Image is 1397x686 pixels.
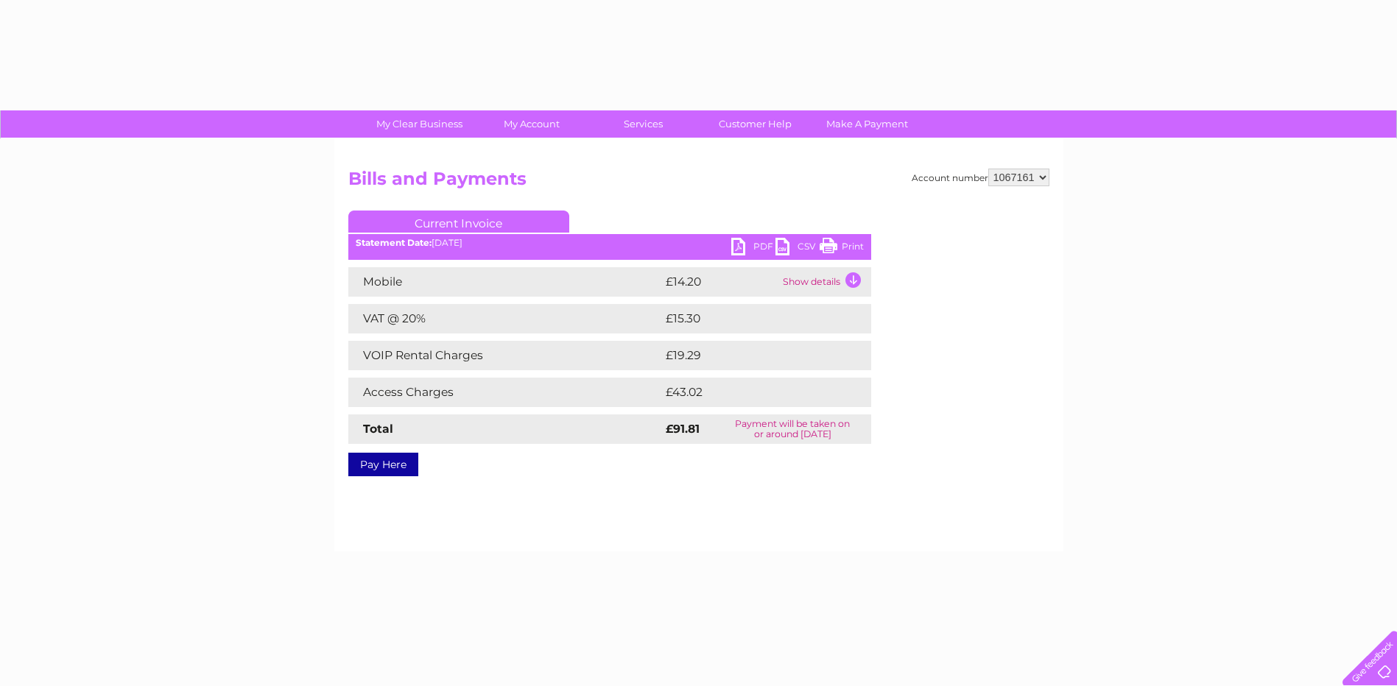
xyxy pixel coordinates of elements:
td: Access Charges [348,378,662,407]
a: Customer Help [694,110,816,138]
td: £14.20 [662,267,779,297]
a: Make A Payment [806,110,928,138]
a: My Account [471,110,592,138]
strong: Total [363,422,393,436]
td: Mobile [348,267,662,297]
td: VAT @ 20% [348,304,662,333]
td: Show details [779,267,871,297]
strong: £91.81 [666,422,700,436]
a: CSV [775,238,820,259]
td: £43.02 [662,378,841,407]
a: My Clear Business [359,110,480,138]
h2: Bills and Payments [348,169,1049,197]
a: Current Invoice [348,211,569,233]
a: Services [583,110,704,138]
td: VOIP Rental Charges [348,341,662,370]
b: Statement Date: [356,237,432,248]
a: Pay Here [348,453,418,476]
a: Print [820,238,864,259]
td: Payment will be taken on or around [DATE] [714,414,870,444]
td: £19.29 [662,341,840,370]
td: £15.30 [662,304,840,333]
div: Account number [912,169,1049,186]
div: [DATE] [348,238,871,248]
a: PDF [731,238,775,259]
